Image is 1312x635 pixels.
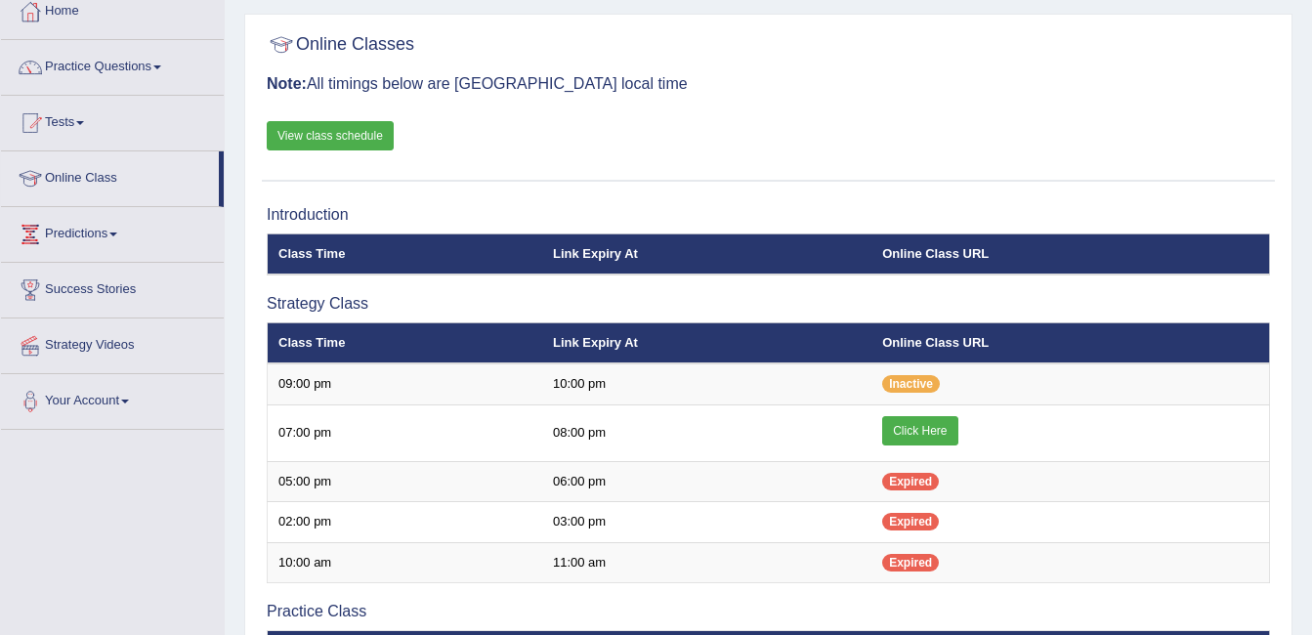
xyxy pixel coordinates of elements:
td: 08:00 pm [542,404,871,461]
a: Your Account [1,374,224,423]
td: 03:00 pm [542,502,871,543]
span: Expired [882,554,939,571]
td: 11:00 am [542,542,871,583]
a: View class schedule [267,121,394,150]
a: Success Stories [1,263,224,312]
h3: Introduction [267,206,1270,224]
a: Tests [1,96,224,145]
th: Class Time [268,322,542,363]
a: Strategy Videos [1,318,224,367]
td: 07:00 pm [268,404,542,461]
span: Expired [882,473,939,490]
a: Practice Questions [1,40,224,89]
h3: Strategy Class [267,295,1270,313]
h2: Online Classes [267,30,414,60]
h3: All timings below are [GEOGRAPHIC_DATA] local time [267,75,1270,93]
th: Online Class URL [871,322,1269,363]
td: 02:00 pm [268,502,542,543]
h3: Practice Class [267,603,1270,620]
th: Online Class URL [871,233,1269,275]
a: Click Here [882,416,957,445]
span: Expired [882,513,939,530]
td: 10:00 pm [542,363,871,404]
td: 05:00 pm [268,461,542,502]
td: 09:00 pm [268,363,542,404]
b: Note: [267,75,307,92]
a: Online Class [1,151,219,200]
th: Class Time [268,233,542,275]
th: Link Expiry At [542,233,871,275]
span: Inactive [882,375,940,393]
th: Link Expiry At [542,322,871,363]
td: 06:00 pm [542,461,871,502]
a: Predictions [1,207,224,256]
td: 10:00 am [268,542,542,583]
